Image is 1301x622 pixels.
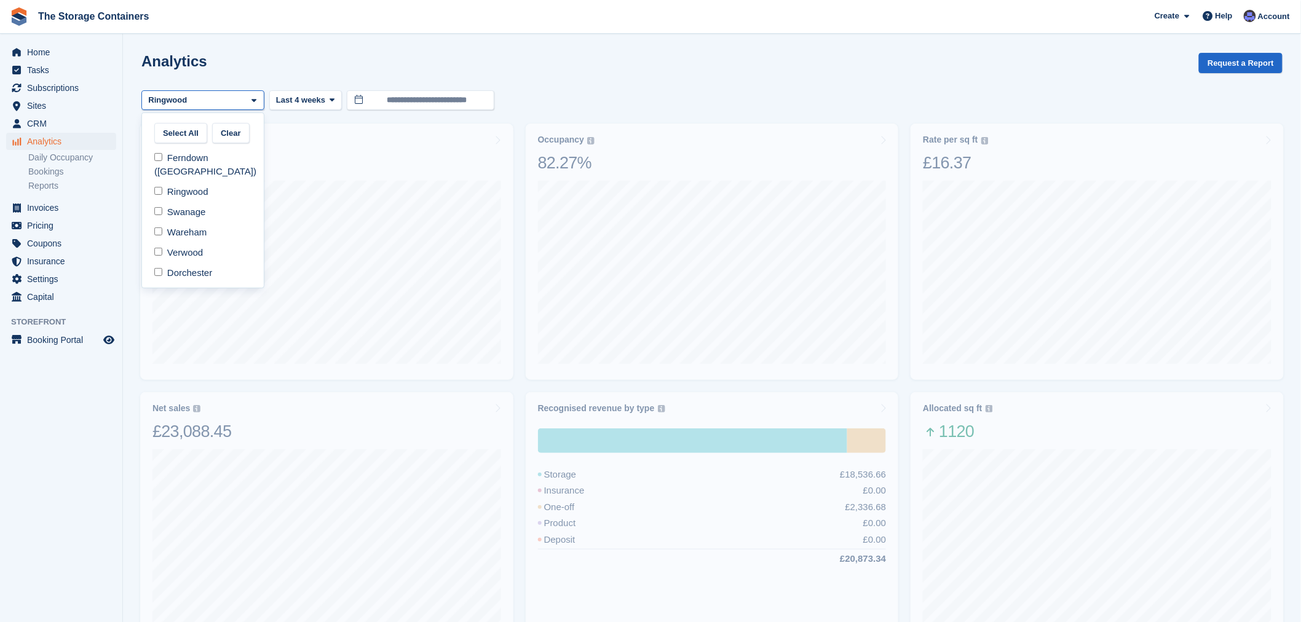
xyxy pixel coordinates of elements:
span: Invoices [27,199,101,216]
a: menu [6,217,116,234]
span: Insurance [27,253,101,270]
img: Dan Excell [1244,10,1256,22]
span: Capital [27,288,101,305]
a: menu [6,253,116,270]
a: The Storage Containers [33,6,154,26]
a: menu [6,270,116,288]
span: Coupons [27,235,101,252]
a: menu [6,199,116,216]
a: Preview store [101,333,116,347]
span: CRM [27,115,101,132]
span: Sites [27,97,101,114]
a: menu [6,288,116,305]
span: Home [27,44,101,61]
span: Help [1216,10,1233,22]
a: menu [6,44,116,61]
a: Daily Occupancy [28,152,116,163]
button: Request a Report [1199,53,1283,73]
span: Tasks [27,61,101,79]
a: menu [6,235,116,252]
a: Bookings [28,166,116,178]
span: Pricing [27,217,101,234]
span: Subscriptions [27,79,101,96]
h2: Analytics [141,53,207,69]
span: Settings [27,270,101,288]
a: menu [6,133,116,150]
span: Booking Portal [27,331,101,348]
a: menu [6,61,116,79]
a: Reports [28,180,116,192]
img: stora-icon-8386f47178a22dfd0bd8f6a31ec36ba5ce8667c1dd55bd0f319d3a0aa187defe.svg [10,7,28,26]
span: Storefront [11,316,122,328]
a: menu [6,79,116,96]
span: Analytics [27,133,101,150]
span: Create [1155,10,1179,22]
span: Account [1258,10,1290,23]
a: menu [6,331,116,348]
a: menu [6,115,116,132]
a: menu [6,97,116,114]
